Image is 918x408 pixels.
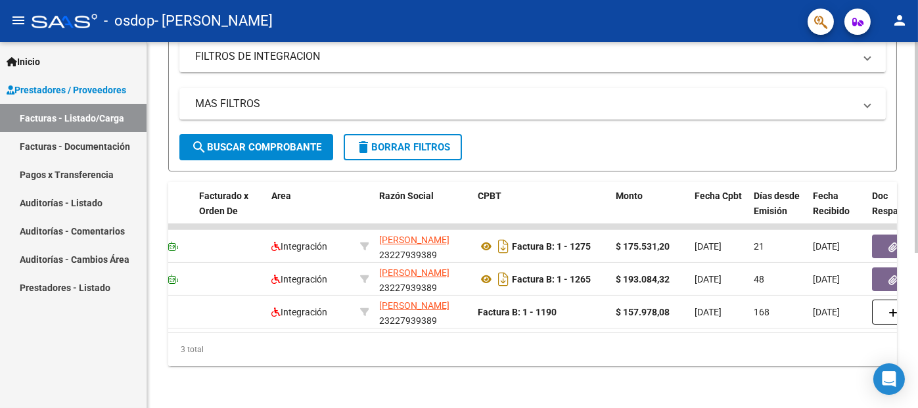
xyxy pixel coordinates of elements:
[179,41,886,72] mat-expansion-panel-header: FILTROS DE INTEGRACION
[195,97,854,111] mat-panel-title: MAS FILTROS
[813,241,840,252] span: [DATE]
[512,274,591,284] strong: Factura B: 1 - 1265
[695,274,722,284] span: [DATE]
[344,134,462,160] button: Borrar Filtros
[873,363,905,395] div: Open Intercom Messenger
[154,7,273,35] span: - [PERSON_NAME]
[356,141,450,153] span: Borrar Filtros
[512,241,591,252] strong: Factura B: 1 - 1275
[266,182,355,240] datatable-header-cell: Area
[7,83,126,97] span: Prestadores / Proveedores
[813,191,850,216] span: Fecha Recibido
[695,307,722,317] span: [DATE]
[379,265,467,293] div: 23227939389
[199,191,248,216] span: Facturado x Orden De
[179,134,333,160] button: Buscar Comprobante
[754,191,800,216] span: Días desde Emisión
[495,236,512,257] i: Descargar documento
[813,274,840,284] span: [DATE]
[191,139,207,155] mat-icon: search
[195,49,854,64] mat-panel-title: FILTROS DE INTEGRACION
[271,274,327,284] span: Integración
[11,12,26,28] mat-icon: menu
[379,267,449,278] span: [PERSON_NAME]
[748,182,808,240] datatable-header-cell: Días desde Emisión
[374,182,472,240] datatable-header-cell: Razón Social
[472,182,610,240] datatable-header-cell: CPBT
[379,298,467,326] div: 23227939389
[695,191,742,201] span: Fecha Cpbt
[495,269,512,290] i: Descargar documento
[813,307,840,317] span: [DATE]
[616,274,670,284] strong: $ 193.084,32
[616,241,670,252] strong: $ 175.531,20
[168,333,897,366] div: 3 total
[892,12,907,28] mat-icon: person
[194,182,266,240] datatable-header-cell: Facturado x Orden De
[754,274,764,284] span: 48
[689,182,748,240] datatable-header-cell: Fecha Cpbt
[616,191,643,201] span: Monto
[379,191,434,201] span: Razón Social
[478,307,557,317] strong: Factura B: 1 - 1190
[610,182,689,240] datatable-header-cell: Monto
[271,307,327,317] span: Integración
[754,241,764,252] span: 21
[271,241,327,252] span: Integración
[191,141,321,153] span: Buscar Comprobante
[695,241,722,252] span: [DATE]
[478,191,501,201] span: CPBT
[379,300,449,311] span: [PERSON_NAME]
[379,235,449,245] span: [PERSON_NAME]
[179,88,886,120] mat-expansion-panel-header: MAS FILTROS
[104,7,154,35] span: - osdop
[356,139,371,155] mat-icon: delete
[808,182,867,240] datatable-header-cell: Fecha Recibido
[271,191,291,201] span: Area
[616,307,670,317] strong: $ 157.978,08
[7,55,40,69] span: Inicio
[379,233,467,260] div: 23227939389
[754,307,769,317] span: 168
